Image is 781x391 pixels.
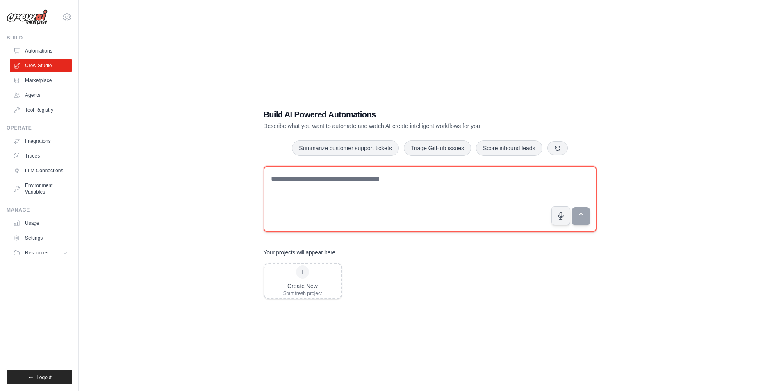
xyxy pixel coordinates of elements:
a: Marketplace [10,74,72,87]
a: Automations [10,44,72,57]
a: Tool Registry [10,103,72,117]
h1: Build AI Powered Automations [264,109,539,120]
a: Traces [10,149,72,162]
a: Settings [10,231,72,245]
button: Triage GitHub issues [404,140,471,156]
a: Environment Variables [10,179,72,199]
button: Score inbound leads [476,140,542,156]
button: Logout [7,370,72,384]
h3: Your projects will appear here [264,248,336,256]
div: Start fresh project [283,290,322,297]
a: LLM Connections [10,164,72,177]
button: Click to speak your automation idea [551,206,570,225]
div: Build [7,34,72,41]
span: Resources [25,249,48,256]
p: Describe what you want to automate and watch AI create intelligent workflows for you [264,122,539,130]
div: Create New [283,282,322,290]
a: Integrations [10,135,72,148]
span: Logout [36,374,52,381]
img: Logo [7,9,48,25]
button: Summarize customer support tickets [292,140,398,156]
button: Resources [10,246,72,259]
a: Agents [10,89,72,102]
button: Get new suggestions [547,141,568,155]
div: Operate [7,125,72,131]
a: Crew Studio [10,59,72,72]
a: Usage [10,217,72,230]
div: Manage [7,207,72,213]
iframe: Chat Widget [740,352,781,391]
